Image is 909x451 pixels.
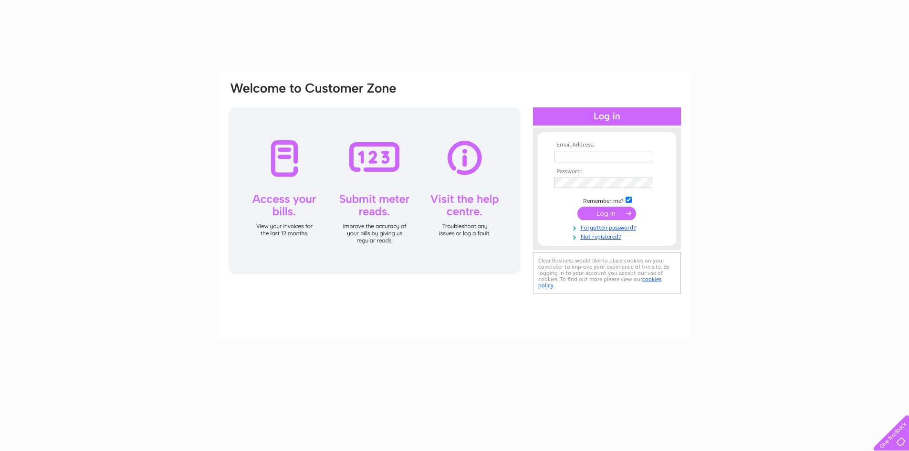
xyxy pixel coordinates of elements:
[577,207,636,220] input: Submit
[538,276,661,289] a: cookies policy
[533,252,681,294] div: Clear Business would like to place cookies on your computer to improve your experience of the sit...
[554,231,662,241] a: Not registered?
[554,222,662,231] a: Forgotten password?
[552,142,662,148] th: Email Address:
[552,168,662,175] th: Password:
[552,195,662,205] td: Remember me?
